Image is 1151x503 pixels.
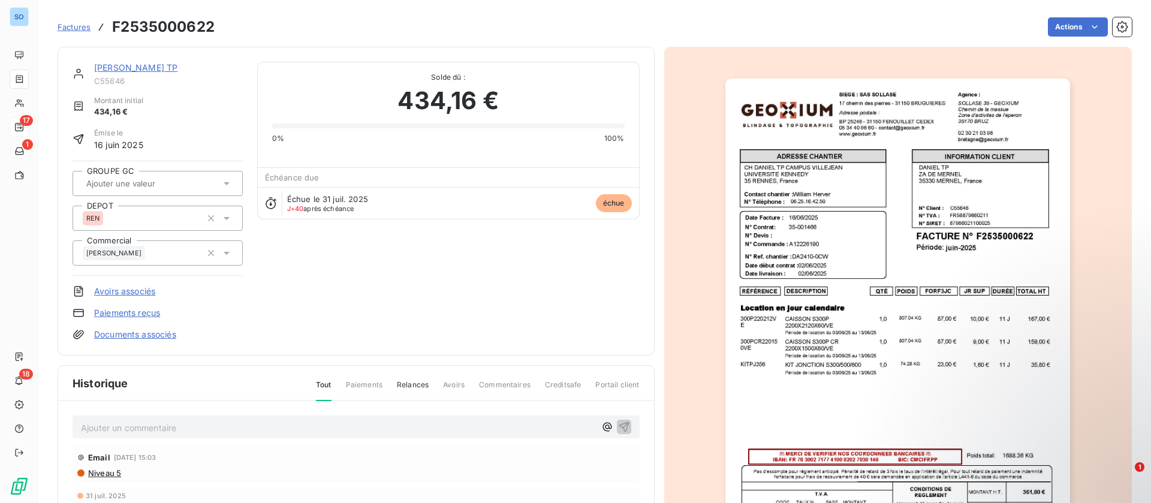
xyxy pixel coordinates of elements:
[87,468,121,478] span: Niveau 5
[20,115,33,126] span: 17
[287,205,354,212] span: après échéance
[1110,462,1139,491] iframe: Intercom live chat
[316,379,332,401] span: Tout
[287,194,368,204] span: Échue le 31 juil. 2025
[114,454,156,461] span: [DATE] 15:03
[58,21,91,33] a: Factures
[10,477,29,496] img: Logo LeanPay
[911,387,1151,471] iframe: Intercom notifications message
[86,215,100,222] span: REN
[94,62,177,73] a: [PERSON_NAME] TP
[265,173,320,182] span: Échéance due
[287,204,304,213] span: J+40
[85,178,206,189] input: Ajouter une valeur
[443,379,465,400] span: Avoirs
[19,369,33,379] span: 18
[397,83,498,119] span: 434,16 €
[1048,17,1108,37] button: Actions
[397,379,429,400] span: Relances
[1135,462,1144,472] span: 1
[94,76,243,86] span: C55646
[94,95,143,106] span: Montant initial
[596,194,632,212] span: échue
[604,133,625,144] span: 100%
[10,7,29,26] div: SO
[94,307,160,319] a: Paiements reçus
[88,453,110,462] span: Email
[545,379,581,400] span: Creditsafe
[86,492,126,499] span: 31 juil. 2025
[346,379,382,400] span: Paiements
[94,138,143,151] span: 16 juin 2025
[73,375,128,391] span: Historique
[86,249,141,257] span: [PERSON_NAME]
[22,139,33,150] span: 1
[272,72,625,83] span: Solde dû :
[94,329,176,341] a: Documents associés
[479,379,531,400] span: Commentaires
[595,379,639,400] span: Portail client
[94,285,155,297] a: Avoirs associés
[94,128,143,138] span: Émise le
[58,22,91,32] span: Factures
[272,133,284,144] span: 0%
[94,106,143,118] span: 434,16 €
[112,16,215,38] h3: F2535000622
